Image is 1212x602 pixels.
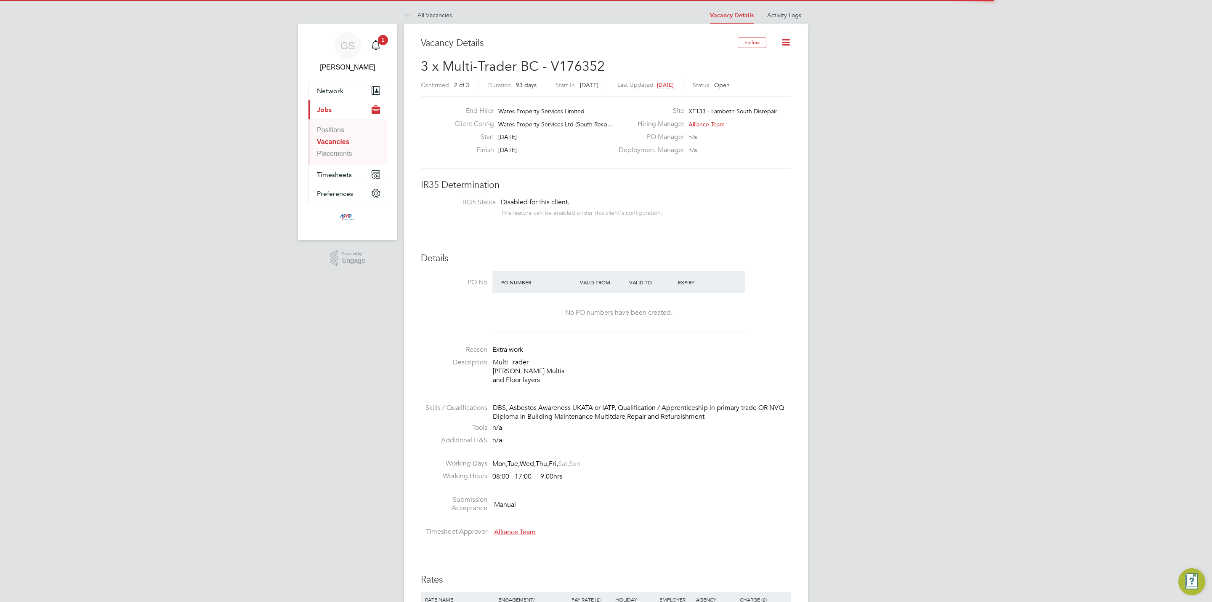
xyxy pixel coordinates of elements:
[693,81,709,89] label: Status
[520,460,536,468] span: Wed,
[499,275,578,290] div: PO Number
[492,423,502,432] span: n/a
[421,37,738,49] h3: Vacancy Details
[1178,568,1205,595] button: Engage Resource Center
[308,100,387,119] button: Jobs
[308,165,387,184] button: Timesheets
[421,495,487,513] label: Submission Acceptance
[421,436,487,445] label: Additional H&S
[508,460,520,468] span: Tue,
[688,107,777,115] span: XF133 - Lambeth South Disrepair
[493,358,791,384] p: Multi-Trader [PERSON_NAME] Multis and Floor layers
[378,35,388,45] span: 1
[738,37,766,48] button: Follow
[317,138,349,145] a: Vacancies
[627,275,676,290] div: Valid To
[308,62,387,72] span: George Stacey
[342,250,365,257] span: Powered by
[498,133,517,141] span: [DATE]
[614,146,684,155] label: Deployment Manager
[578,275,627,290] div: Valid From
[516,81,537,89] span: 93 days
[676,275,725,290] div: Expiry
[317,126,344,134] a: Positions
[421,527,487,536] label: Timesheet Approver
[614,120,684,128] label: Hiring Manager
[501,207,662,217] div: This feature can be enabled under this client's configuration.
[308,81,387,100] button: Network
[536,472,562,481] span: 9.00hrs
[549,460,558,468] span: Fri,
[421,58,605,75] span: 3 x Multi-Trader BC - V176352
[498,120,613,128] span: Wates Property Services Ltd (South Resp…
[493,404,791,421] div: DBS, Asbestos Awareness UKATA or IATP, Qualification / Apprenticeship in primary trade OR NVQ Dip...
[404,11,452,19] a: All Vacancies
[688,133,697,141] span: n/a
[367,32,384,59] a: 1
[421,423,487,432] label: Tools
[492,460,508,468] span: Mon,
[614,107,684,115] label: Site
[421,404,487,412] label: Skills / Qualifications
[421,179,791,191] h3: IR35 Determination
[421,358,487,367] label: Description
[494,528,536,536] span: Alliance Team
[617,81,654,88] label: Last Updated
[421,252,791,265] h3: Details
[555,81,575,89] label: Start In
[429,198,496,207] label: IR35 Status
[317,106,332,114] span: Jobs
[558,460,569,468] span: Sat,
[714,81,730,89] span: Open
[421,472,487,481] label: Working Hours
[494,500,516,508] span: Manual
[614,133,684,142] label: PO Manager
[298,24,397,240] nav: Main navigation
[492,436,502,444] span: n/a
[421,345,487,354] label: Reason
[421,574,791,586] h3: Rates
[454,81,469,89] span: 2 of 3
[308,32,387,72] a: GS[PERSON_NAME]
[317,150,352,157] a: Placements
[501,198,569,206] span: Disabled for this client.
[448,146,494,155] label: Finish
[317,171,352,179] span: Timesheets
[580,81,598,89] span: [DATE]
[308,119,387,165] div: Jobs
[342,257,365,265] span: Engage
[421,278,487,287] label: PO No
[308,211,387,225] a: Go to home page
[317,190,353,198] span: Preferences
[569,460,580,468] span: Sun
[501,308,736,317] div: No PO numbers have been created.
[421,81,449,89] label: Confirmed
[657,81,674,88] span: [DATE]
[317,87,343,95] span: Network
[498,146,517,154] span: [DATE]
[688,146,697,154] span: n/a
[488,81,511,89] label: Duration
[536,460,549,468] span: Thu,
[688,120,725,128] span: Alliance Team
[336,211,360,225] img: mmpconsultancy-logo-retina.png
[308,184,387,203] button: Preferences
[492,345,523,354] span: Extra work
[448,107,494,115] label: End Hirer
[421,459,487,468] label: Working Days
[767,11,801,19] a: Activity Logs
[340,40,355,51] span: GS
[498,107,585,115] span: Wates Property Services Limited
[330,250,365,266] a: Powered byEngage
[710,12,754,19] a: Vacancy Details
[448,120,494,128] label: Client Config
[492,472,562,481] div: 08:00 - 17:00
[448,133,494,142] label: Start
